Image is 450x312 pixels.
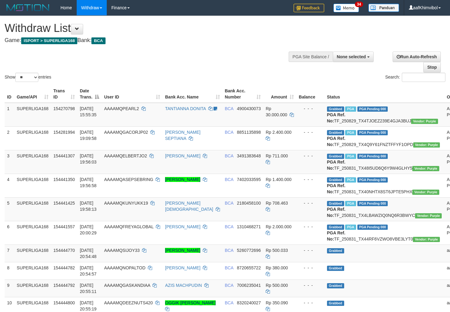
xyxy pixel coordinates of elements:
[14,197,51,221] td: SUPERLIGA168
[299,247,322,253] div: - - -
[5,85,14,103] th: ID
[165,265,200,270] a: [PERSON_NAME]
[5,279,14,297] td: 9
[5,37,294,44] h4: Game: Bank:
[327,248,344,253] span: Grabbed
[53,177,75,182] span: 154441350
[80,153,97,164] span: [DATE] 19:56:03
[327,136,345,147] b: PGA Ref. No:
[327,183,345,194] b: PGA Ref. No:
[53,265,75,270] span: 154444782
[80,224,97,235] span: [DATE] 20:00:29
[53,130,75,135] span: 154281994
[163,85,222,103] th: Bank Acc. Name: activate to sort column ascending
[333,4,359,12] img: Button%20Memo.svg
[345,130,356,135] span: Marked by aafnonsreyleab
[165,130,200,141] a: [PERSON_NAME] SEPTIANA
[413,237,440,242] span: Vendor URL: https://trx4.1velocity.biz
[237,248,261,253] span: Copy 5260772696 to clipboard
[299,200,322,206] div: - - -
[299,129,322,135] div: - - -
[165,201,213,212] a: [PERSON_NAME][DEMOGRAPHIC_DATA]
[225,106,233,111] span: BCA
[104,265,145,270] span: AAAAMQNOPALTOD
[5,103,14,127] td: 1
[266,283,288,288] span: Rp 500.000
[77,85,102,103] th: Date Trans.: activate to sort column descending
[237,130,261,135] span: Copy 8851135898 to clipboard
[402,73,445,82] input: Search:
[413,142,440,148] span: Vendor URL: https://trx4.1velocity.biz
[266,224,291,229] span: Rp 2.000.000
[327,201,344,206] span: Grabbed
[225,283,233,288] span: BCA
[104,153,147,158] span: AAAAMQELBERTJO2
[5,262,14,279] td: 8
[345,177,356,183] span: Marked by aafsoycanthlai
[104,224,153,229] span: AAAAMQFREYAGLOBAL
[415,213,442,218] span: Vendor URL: https://trx4.1velocity.biz
[225,177,233,182] span: BCA
[355,2,363,7] span: 34
[104,248,140,253] span: AAAAMQSIJOY33
[237,224,261,229] span: Copy 1310468271 to clipboard
[325,126,444,150] td: TF_250829_TX4Q9Y61FNZTFFYF1OPD
[14,103,51,127] td: SUPERLIGA168
[102,85,163,103] th: User ID: activate to sort column ascending
[104,201,148,206] span: AAAAMQKUNYUKK19
[357,154,388,159] span: PGA Pending
[299,282,322,288] div: - - -
[80,177,97,188] span: [DATE] 19:56:58
[299,265,322,271] div: - - -
[53,153,75,158] span: 154441307
[5,245,14,262] td: 7
[80,130,97,141] span: [DATE] 19:09:58
[80,248,97,259] span: [DATE] 20:54:48
[337,54,366,59] span: None selected
[325,174,444,197] td: TF_250831_TX40NHTX8ST6JPTE5PHX
[80,265,97,276] span: [DATE] 20:54:57
[237,300,261,305] span: Copy 8320240027 to clipboard
[14,150,51,174] td: SUPERLIGA168
[21,37,77,44] span: ISPORT > SUPERLIGA168
[345,106,356,112] span: Marked by aafmaleo
[333,52,374,62] button: None selected
[14,126,51,150] td: SUPERLIGA168
[222,85,263,103] th: Bank Acc. Number: activate to sort column ascending
[327,160,345,171] b: PGA Ref. No:
[327,106,344,112] span: Grabbed
[53,201,75,206] span: 154441425
[237,265,261,270] span: Copy 8720655722 to clipboard
[80,300,97,311] span: [DATE] 20:55:19
[325,103,444,127] td: TF_250829_TX4TJOEZ239E4GJA3BUJ
[5,174,14,197] td: 4
[325,150,444,174] td: TF_250831_TX48I5UD6Q6Y9W4GLHY5
[5,3,51,12] img: MOTION_logo.png
[345,154,356,159] span: Marked by aafsoycanthlai
[15,73,38,82] select: Showentries
[225,130,233,135] span: BCA
[294,4,324,12] img: Feedback.jpg
[423,62,441,72] a: Stop
[345,225,356,230] span: Marked by aafsoycanthlai
[327,266,344,271] span: Grabbed
[357,106,388,112] span: PGA Pending
[266,106,287,117] span: Rp 30.000.000
[237,201,261,206] span: Copy 2180458100 to clipboard
[325,197,444,221] td: TF_250831_TX4LBAWZIQ0NQ6R3BWYC
[225,224,233,229] span: BCA
[53,248,75,253] span: 154444770
[225,265,233,270] span: BCA
[327,301,344,306] span: Grabbed
[14,279,51,297] td: SUPERLIGA168
[263,85,296,103] th: Amount: activate to sort column ascending
[14,262,51,279] td: SUPERLIGA168
[327,225,344,230] span: Grabbed
[393,52,441,62] a: Run Auto-Refresh
[299,300,322,306] div: - - -
[237,153,261,158] span: Copy 3491383648 to clipboard
[299,176,322,183] div: - - -
[266,265,288,270] span: Rp 380.000
[237,283,261,288] span: Copy 7006235041 to clipboard
[325,221,444,245] td: TF_250831_TX44RF6VZWO8VBE3LYT0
